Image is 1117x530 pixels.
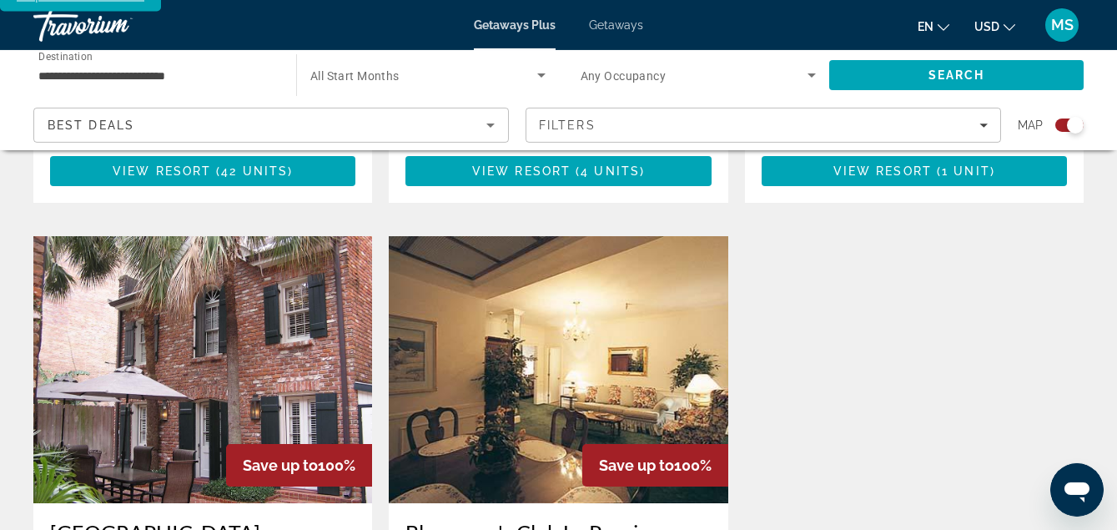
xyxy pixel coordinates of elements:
span: View Resort [472,164,571,178]
span: View Resort [113,164,211,178]
img: Chateau Orleans [33,236,372,503]
a: Travorium [33,3,200,47]
span: 4 units [581,164,640,178]
span: 1 unit [942,164,990,178]
span: ( ) [932,164,995,178]
input: Select destination [38,66,274,86]
span: Filters [539,119,596,132]
a: Getaways Plus [474,18,556,32]
iframe: Кнопка запуска окна обмена сообщениями [1050,463,1104,517]
button: View Resort(42 units) [50,156,355,186]
button: Search [829,60,1084,90]
button: View Resort(4 units) [405,156,711,186]
span: USD [974,20,999,33]
span: Map [1018,114,1043,137]
button: View Resort(1 unit) [762,156,1067,186]
mat-select: Sort by [48,115,495,135]
span: 42 units [221,164,288,178]
span: ( ) [211,164,293,178]
span: Save up to [599,457,674,474]
span: MS [1051,17,1074,33]
span: Save up to [243,457,318,474]
span: ( ) [571,164,645,178]
span: All Start Months [310,69,400,83]
a: Getaways [589,18,643,32]
button: Filters [526,108,1001,143]
button: User Menu [1040,8,1084,43]
span: Destination [38,51,93,63]
span: en [918,20,933,33]
div: 100% [226,444,372,487]
img: Bluegreen's Club La Pension [389,236,727,503]
span: Search [928,68,985,82]
span: View Resort [833,164,932,178]
button: Change language [918,14,949,38]
button: Change currency [974,14,1015,38]
span: Any Occupancy [581,69,667,83]
span: Best Deals [48,119,134,132]
div: 100% [582,444,728,487]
